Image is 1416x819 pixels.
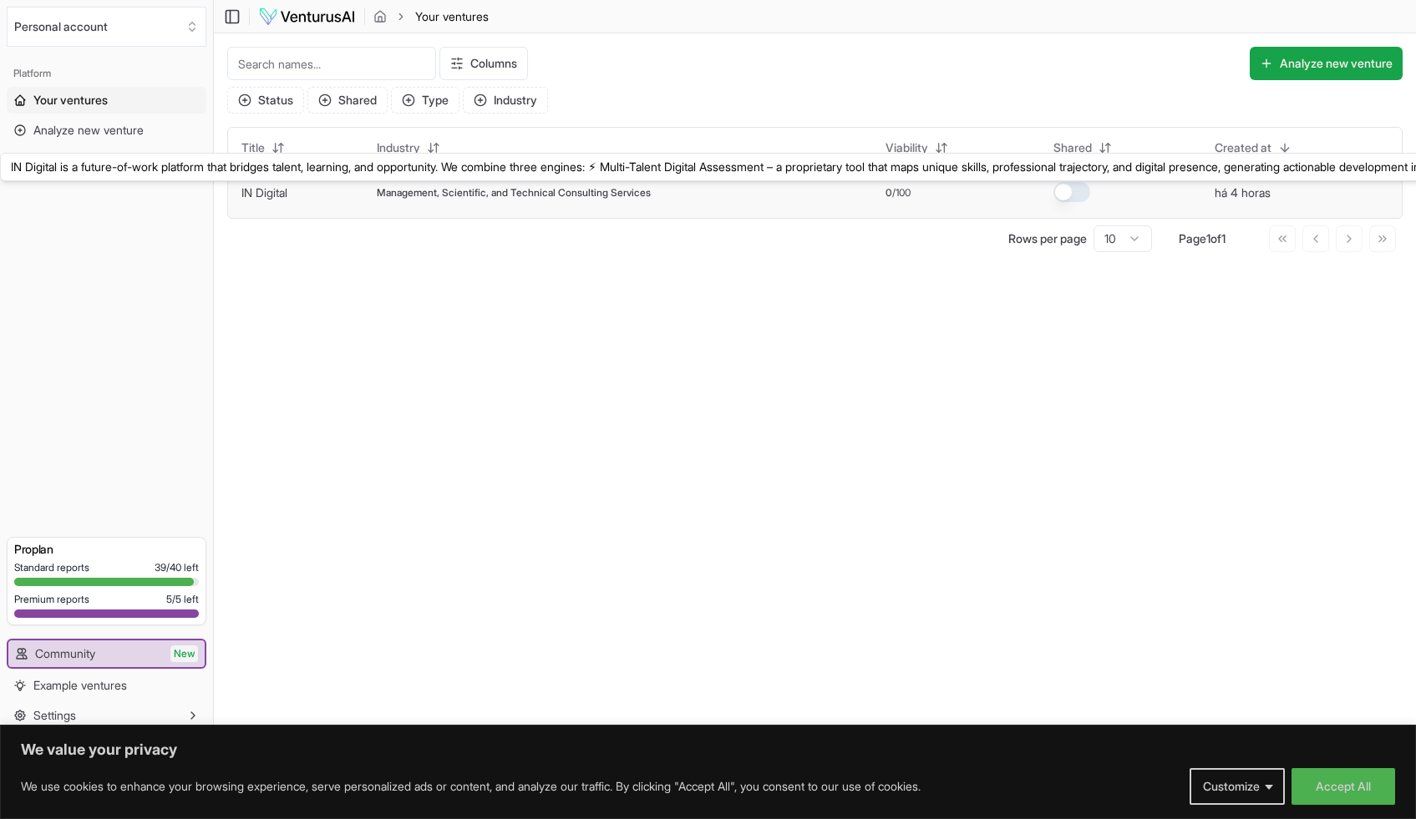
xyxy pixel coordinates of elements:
p: Rows per page [1008,230,1087,247]
button: Select an organization [7,7,206,47]
button: Shared [307,87,388,114]
span: 39 / 40 left [155,561,199,574]
span: New [170,645,198,662]
span: Community [35,645,95,662]
button: Title [231,134,295,161]
span: Shared [1053,139,1092,156]
span: Title [241,139,265,156]
span: Your ventures [415,8,489,25]
button: Status [227,87,304,114]
p: We use cookies to enhance your browsing experience, serve personalized ads or content, and analyz... [21,776,921,796]
span: Premium reports [14,593,89,606]
span: 1 [1206,231,1210,245]
button: Analyze new venture [1250,47,1403,80]
button: IN Digital [241,185,287,201]
span: 0 [886,186,892,200]
span: Standard reports [14,561,89,574]
span: Created at [1215,139,1271,156]
button: Viability [875,134,958,161]
img: logo [258,7,356,27]
button: há 4 horas [1215,185,1271,201]
span: Example ventures [33,677,127,694]
a: Example ventures [7,672,206,699]
span: Settings [33,707,76,724]
button: Industry [463,87,548,114]
a: CommunityNew [8,640,205,667]
a: Analyze new venture [7,117,206,144]
span: Industry [377,139,420,156]
input: Search names... [227,47,436,80]
span: of [1210,231,1221,245]
button: Customize [1190,768,1285,805]
span: /100 [892,186,911,200]
button: Shared [1043,134,1122,161]
span: Viability [886,139,928,156]
button: Industry [367,134,450,161]
button: Columns [439,47,528,80]
div: Platform [7,60,206,87]
button: Type [391,87,459,114]
h3: Pro plan [14,541,199,558]
button: Settings [7,702,206,729]
p: We value your privacy [21,740,1395,760]
span: Page [1179,231,1206,245]
a: IN Digital [241,185,287,200]
span: 5 / 5 left [166,593,199,606]
span: Management, Scientific, and Technical Consulting Services [377,186,651,200]
nav: breadcrumb [373,8,489,25]
span: Analyze new venture [33,122,144,139]
a: Your ventures [7,87,206,114]
span: Your ventures [33,92,108,109]
span: 1 [1221,231,1226,245]
button: Created at [1205,134,1302,161]
button: Accept All [1292,768,1395,805]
